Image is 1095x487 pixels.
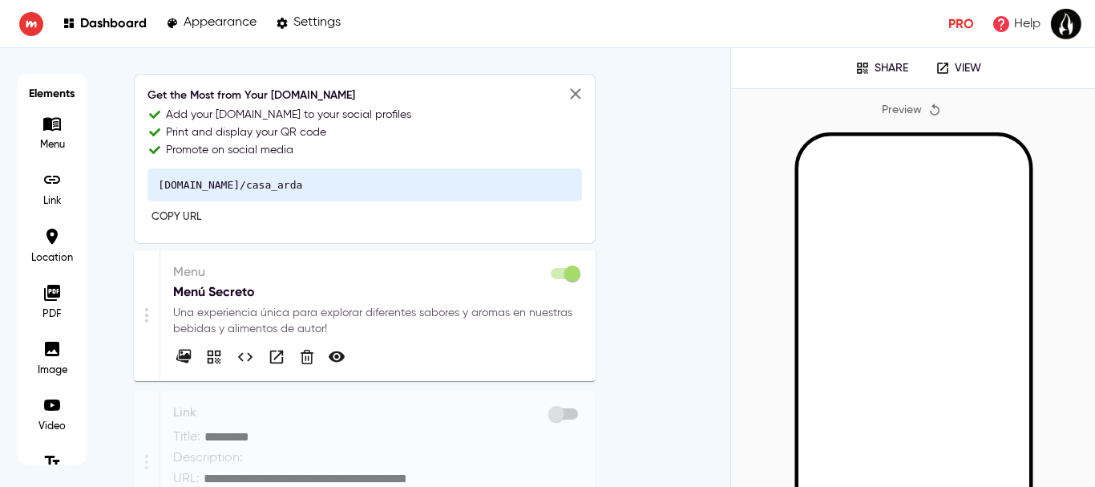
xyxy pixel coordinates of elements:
p: Link [173,404,583,423]
button: Share [203,346,225,368]
p: Settings [293,15,341,30]
button: Delete Menu [297,347,317,367]
button: Make Private [325,346,348,368]
p: Promote on social media [166,142,293,158]
p: Menu [173,263,583,282]
p: Title : [173,428,200,447]
img: ACg8ocI__I8E3Scki7wFFCxkNoYWtSzLQ-yvPxwJ-SYFcinghA5yemo=s96-c [1050,8,1082,40]
p: Print and display your QR code [166,124,326,140]
p: View [955,62,981,75]
p: Pro [948,14,974,34]
p: Una experiencia única para explorar diferentes sabores y aromas en nuestras bebidas y alimentos d... [173,305,583,337]
span: Copy URL [152,209,201,227]
a: View [924,56,992,80]
p: Dashboard [80,15,147,30]
p: Video [28,420,76,434]
p: Location [28,251,76,266]
h6: Elements [26,82,79,106]
a: Appearance [166,13,257,34]
p: Link [28,194,76,209]
p: Appearance [184,15,257,30]
p: Description : [173,448,243,468]
button: Copy URL [147,205,205,230]
p: Menu [28,138,76,152]
p: PDF [28,307,76,322]
pre: [DOMAIN_NAME]/casa_arda [147,168,582,201]
p: Menú Secreto [173,282,583,302]
button: View [265,346,288,368]
p: Share [875,62,908,75]
p: Add your [DOMAIN_NAME] to your social profiles [166,107,411,123]
a: Settings [276,13,341,34]
h6: Get the Most from Your [DOMAIN_NAME] [147,87,582,105]
p: Image [28,363,76,378]
button: Embedded code [234,346,257,368]
a: Help [987,10,1045,39]
button: Share [844,56,919,80]
p: Help [1014,14,1040,34]
a: Dashboard [63,13,147,34]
